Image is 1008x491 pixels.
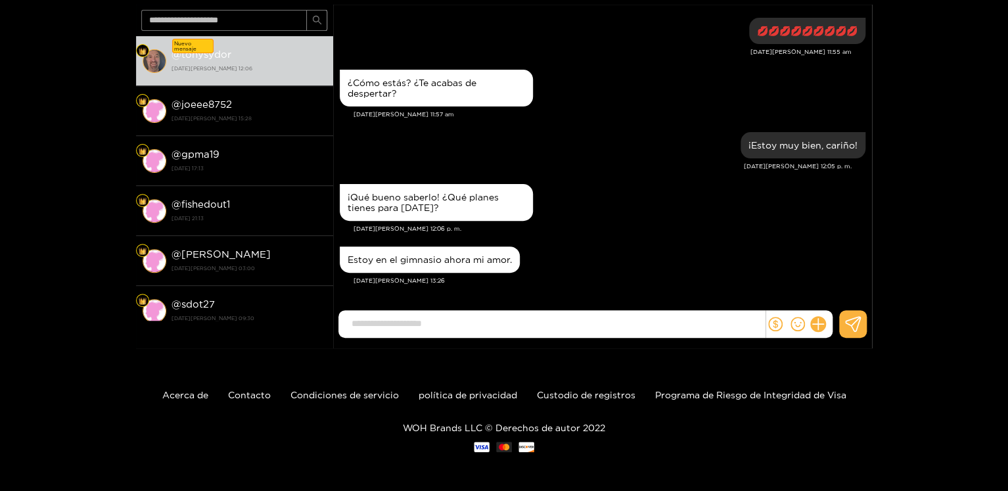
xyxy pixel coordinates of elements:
font: [DATE][PERSON_NAME] 13:26 [354,277,445,284]
a: política de privacidad [419,390,517,400]
div: 17 de agosto, 12:06 p. m. [340,184,533,221]
font: [DATE][PERSON_NAME] 11:57 am [354,111,454,118]
font: fishedout1 [181,199,230,210]
font: @tonysydor [172,49,231,60]
button: buscar [306,10,327,31]
font: sdot27 [181,298,215,310]
img: Nivel de ventilador [139,47,147,55]
font: @ [172,199,181,210]
font: @ [172,149,181,160]
div: 17 de agosto, 12:05 p. m. [741,132,865,158]
font: @ [172,99,181,110]
div: 17 de agosto, 13:26 [340,246,520,273]
a: Condiciones de servicio [290,390,399,400]
div: 17 de agosto, 11:57 am [340,70,533,106]
img: Nivel de ventilador [139,297,147,305]
font: [DATE][PERSON_NAME] 12:05 p. m. [744,163,852,170]
img: conversación [143,249,166,273]
font: Nuevo mensaje [174,41,196,51]
font: @[PERSON_NAME] [172,248,271,260]
font: [DATE] 21:13 [172,216,204,221]
img: conversación [143,199,166,223]
font: ¿Cómo estás? ¿Te acabas de despertar? [348,78,476,98]
font: [DATE][PERSON_NAME] 12:06 p. m. [354,225,461,232]
font: gpma19 [181,149,219,160]
font: Estoy en el gimnasio ahora mi amor. [348,254,512,264]
font: [DATE][PERSON_NAME] 09:30 [172,316,254,321]
a: Contacto [228,390,271,400]
span: sonrisa [790,317,805,331]
a: Programa de Riesgo de Integridad de Visa [655,390,846,400]
font: [DATE] 17:13 [172,166,204,171]
img: Nivel de ventilador [139,247,147,255]
img: conversación [143,49,166,73]
font: @ [172,298,181,310]
font: ¡Estoy muy bien, cariño! [748,140,858,150]
button: dólar [766,314,785,334]
div: 17 de agosto, 11:55 am [749,18,865,44]
img: conversación [143,149,166,173]
a: Custodio de registros [537,390,635,400]
font: [DATE][PERSON_NAME] 12:06 [172,66,252,71]
font: [DATE][PERSON_NAME] 11:55 am [750,49,852,55]
img: Nivel de ventilador [139,97,147,105]
a: Acerca de [162,390,208,400]
span: dólar [768,317,783,331]
img: Nivel de ventilador [139,197,147,205]
font: [DATE][PERSON_NAME] 15:28 [172,116,252,121]
img: conversación [143,99,166,123]
font: 💋💋💋💋💋💋💋💋💋 [757,26,858,35]
font: WOH Brands LLC © Derechos de autor 2022 [403,423,605,433]
img: Nivel de ventilador [139,147,147,155]
span: buscar [312,15,322,26]
font: joeee8752 [181,99,232,110]
font: ¡Qué bueno saberlo! ¿Qué planes tienes para [DATE]? [348,192,499,212]
font: [DATE][PERSON_NAME] 03:00 [172,266,255,271]
img: conversación [143,299,166,323]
